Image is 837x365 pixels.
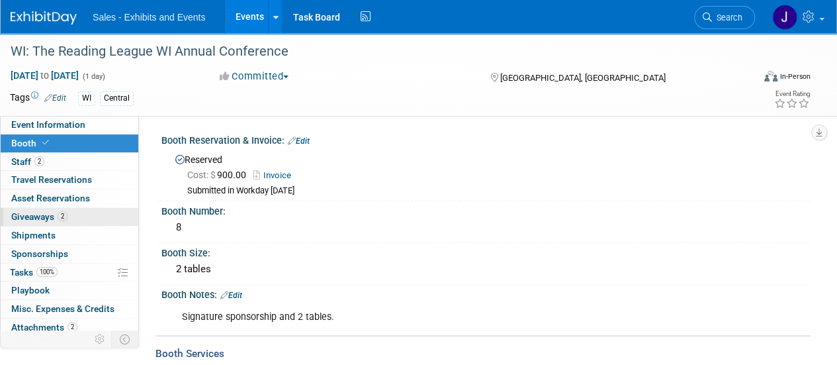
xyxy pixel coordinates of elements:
[253,170,298,180] a: Invoice
[58,211,67,221] span: 2
[10,91,66,106] td: Tags
[288,136,310,146] a: Edit
[67,322,77,332] span: 2
[42,139,49,146] i: Booth reservation complete
[38,70,51,81] span: to
[10,70,79,81] span: [DATE] [DATE]
[78,91,95,105] div: WI
[215,70,294,83] button: Committed
[171,150,801,197] div: Reserved
[1,300,138,318] a: Misc. Expenses & Credits
[161,130,811,148] div: Booth Reservation & Invoice:
[1,319,138,337] a: Attachments2
[772,5,797,30] img: Joel Burdick
[11,156,44,167] span: Staff
[10,267,58,278] span: Tasks
[112,331,139,348] td: Toggle Event Tabs
[171,259,801,280] div: 2 tables
[712,13,742,23] span: Search
[89,331,112,348] td: Personalize Event Tab Strip
[764,71,777,81] img: Format-Inperson.png
[187,185,801,197] div: Submitted in Workday [DATE]
[1,189,138,207] a: Asset Reservations
[100,91,134,105] div: Central
[11,119,85,130] span: Event Information
[1,134,138,152] a: Booth
[6,40,742,64] div: WI: The Reading League WI Annual Conference
[173,304,682,331] div: Signature sponsorship and 2 tables.
[155,346,811,361] div: Booth Services
[500,73,665,83] span: [GEOGRAPHIC_DATA], [GEOGRAPHIC_DATA]
[1,208,138,226] a: Giveaways2
[81,72,105,81] span: (1 day)
[694,6,755,29] a: Search
[11,285,50,295] span: Playbook
[1,282,138,299] a: Playbook
[11,11,77,25] img: ExhibitDay
[11,230,56,240] span: Shipments
[11,193,90,203] span: Asset Reservations
[779,72,811,81] div: In-Person
[11,248,68,259] span: Sponsorships
[774,91,810,97] div: Event Rating
[34,156,44,166] span: 2
[220,291,242,300] a: Edit
[187,170,251,180] span: 900.00
[1,264,138,282] a: Tasks100%
[11,138,52,148] span: Booth
[1,116,138,134] a: Event Information
[161,243,811,260] div: Booth Size:
[11,303,114,314] span: Misc. Expenses & Credits
[1,227,138,244] a: Shipments
[187,170,217,180] span: Cost: $
[1,171,138,189] a: Travel Reservations
[1,245,138,263] a: Sponsorships
[93,12,205,23] span: Sales - Exhibits and Events
[161,201,811,218] div: Booth Number:
[1,153,138,171] a: Staff2
[693,69,811,89] div: Event Format
[161,285,811,302] div: Booth Notes:
[36,267,58,277] span: 100%
[11,211,67,222] span: Giveaways
[11,322,77,333] span: Attachments
[11,174,92,185] span: Travel Reservations
[171,217,801,238] div: 8
[44,93,66,103] a: Edit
